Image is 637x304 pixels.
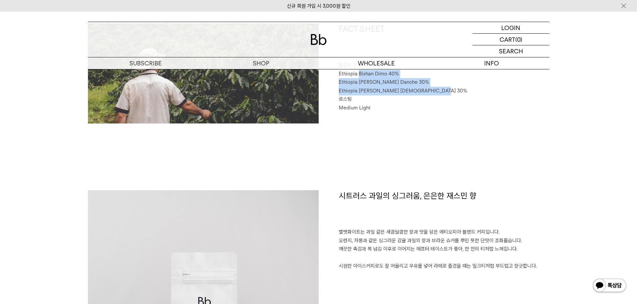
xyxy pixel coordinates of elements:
p: INFO [434,57,549,69]
a: CART (0) [472,34,549,45]
a: 신규 회원 가입 시 3,000원 할인 [287,3,350,9]
p: CART [500,34,515,45]
p: (0) [515,34,522,45]
a: LOGIN [472,22,549,34]
img: 로고 [311,34,327,45]
p: WHOLESALE [319,57,434,69]
span: 로스팅 [339,96,352,102]
span: Ethiopia Bishan Dimo 40% [339,71,399,77]
p: SEARCH [499,45,523,57]
h1: 시트러스 과일의 싱그러움, 은은한 재스민 향 [339,190,549,228]
a: SHOP [203,57,319,69]
img: 카카오톡 채널 1:1 채팅 버튼 [592,278,627,294]
p: 벨벳화이트는 과일 같은 새콤달콤한 향과 맛을 담은 에티오피아 블렌드 커피입니다. 오렌지, 자몽과 같은 싱그러운 감귤 과일의 향과 브라운 슈거를 뿌린 듯한 단맛이 조화롭습니다.... [339,228,549,271]
p: LOGIN [501,22,520,33]
span: Ethiopia [PERSON_NAME] [DEMOGRAPHIC_DATA] 30% [339,88,467,94]
img: 벨벳화이트 [88,23,319,123]
span: Ethiopia [PERSON_NAME] Danche 30% [339,79,429,85]
span: Medium Light [339,105,370,111]
a: SUBSCRIBE [88,57,203,69]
